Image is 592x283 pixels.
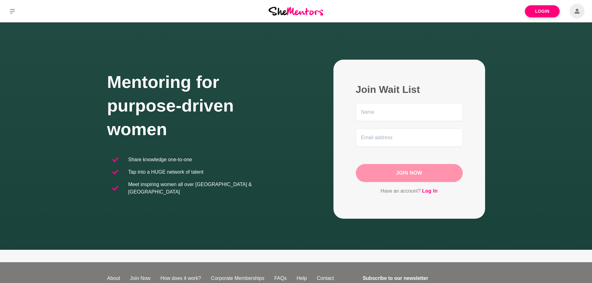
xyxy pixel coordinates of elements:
input: Name [356,103,463,121]
p: Tap into a HUGE network of talent [128,168,204,176]
p: Have an account? [356,187,463,195]
a: How does it work? [155,275,206,282]
a: Join Now [125,275,155,282]
a: Corporate Memberships [206,275,269,282]
h1: Mentoring for purpose-driven women [107,70,296,141]
a: FAQs [269,275,291,282]
a: Login [525,5,560,17]
a: Log In [422,187,438,195]
a: About [102,275,125,282]
p: Meet inspiring women all over [GEOGRAPHIC_DATA] & [GEOGRAPHIC_DATA] [128,181,291,196]
input: Email address [356,129,463,147]
h4: Subscribe to our newsletter [363,275,481,282]
p: Share knowledge one-to-one [128,156,192,163]
a: Contact [312,275,339,282]
a: Help [291,275,312,282]
img: She Mentors Logo [268,7,323,15]
h2: Join Wait List [356,83,463,96]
